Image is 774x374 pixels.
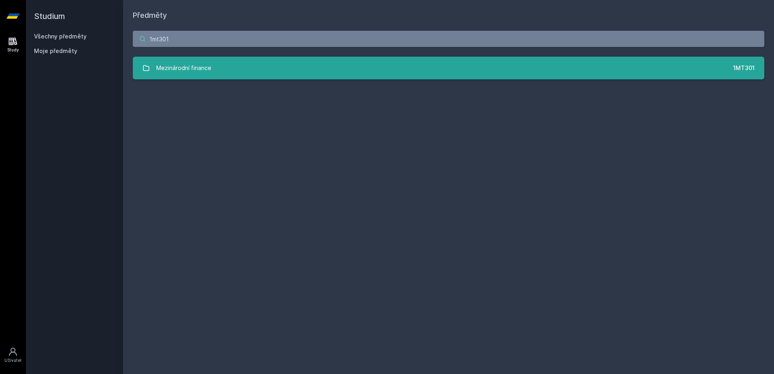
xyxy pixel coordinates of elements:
[133,57,764,79] a: Mezinárodní finance 1MT301
[7,47,19,53] div: Study
[133,10,764,21] h1: Předměty
[2,343,24,368] a: Uživatel
[34,47,77,55] span: Moje předměty
[34,33,87,40] a: Všechny předměty
[733,64,755,72] div: 1MT301
[133,31,764,47] input: Název nebo ident předmětu…
[2,32,24,57] a: Study
[4,357,21,363] div: Uživatel
[156,60,211,76] div: Mezinárodní finance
